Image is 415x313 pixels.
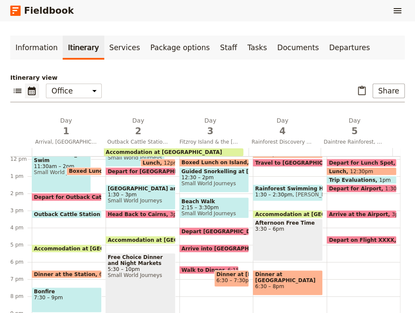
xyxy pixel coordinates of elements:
span: Free Choice Dinner and Night Markets [108,254,173,266]
span: Small World Journeys [108,272,173,278]
a: Information [10,36,63,60]
div: Depart for Lunch Spot [327,159,397,167]
span: 1:30pm [385,186,405,191]
button: Paste itinerary item [354,84,369,98]
span: Fitzroy Island & the [GEOGRAPHIC_DATA] with Paddleboarding and [GEOGRAPHIC_DATA] [176,138,245,145]
div: Boxed Lunch [67,167,101,175]
div: Arrive at the Airport3pm [327,210,397,218]
span: 3pm [392,211,403,217]
div: Travel to [GEOGRAPHIC_DATA] in The [GEOGRAPHIC_DATA] [253,159,323,167]
span: Accommodation at [GEOGRAPHIC_DATA] [106,149,222,155]
span: 7:30 – 9pm [34,295,100,301]
span: Head Back to Cairns [108,211,170,217]
div: Dinner at the Station6:30pm [32,270,102,278]
span: 4 [251,125,313,138]
span: Outback Cattle Station Activities and Waterfalls [104,138,173,145]
div: 7 pm [10,276,32,283]
span: 5:30 – 10pm [108,266,173,272]
div: Depart for Outback Cattle Station [32,193,102,201]
div: 8 pm [10,293,32,300]
span: 12pm [164,160,179,166]
div: Trip Evaluations1pm [327,176,397,184]
h2: Day [107,116,169,138]
span: Lunch [329,169,350,174]
h2: Day [179,116,241,138]
button: Show menu [390,3,405,18]
span: Bonfire [34,289,100,295]
span: Guided Snorkelling at [GEOGRAPHIC_DATA] [182,169,247,175]
span: 2:15 – 3:30pm [182,205,247,211]
span: Small World Journeys [108,198,173,204]
div: Accommodation at [GEOGRAPHIC_DATA] [106,236,176,244]
button: List view [10,84,25,98]
div: Depart for [GEOGRAPHIC_DATA] [106,167,176,175]
button: Calendar view [25,84,39,98]
span: Rainforest Discovery with Aboriginal Guide and Daintree Rainforest [248,138,317,145]
span: 3pm [170,211,182,217]
span: Boxed Lunch [69,168,109,174]
span: 1pm [379,177,391,183]
span: 3 [179,125,241,138]
span: 1:30 – 2:30pm [255,192,292,198]
span: 5 [324,125,385,138]
a: Fieldbook [10,3,74,18]
a: Itinerary [63,36,104,60]
span: 1 [35,125,97,138]
span: Lunch [142,160,164,166]
span: Arrive at the Airport [329,211,392,217]
div: Arrive into [GEOGRAPHIC_DATA] [179,244,249,253]
p: Itinerary view [10,73,405,82]
h2: Day [35,116,97,138]
span: Depart for Lunch Spot [329,160,397,166]
div: Boxed Lunch on Island [179,159,249,167]
div: Walk to Dinner6:15pm [179,266,239,274]
div: Lunch12pm [140,159,175,167]
a: Staff [215,36,242,60]
div: Accommodation at [GEOGRAPHIC_DATA] [253,210,323,218]
button: Day5Daintree Rainforest, Croc-Spotting Cruise and Depart [320,116,392,148]
span: 2 [107,125,169,138]
span: 6:30pm [99,271,119,277]
span: 12:30 – 2pm [182,175,247,181]
div: 1 pm [10,173,32,180]
span: 6:15pm [227,267,247,273]
h2: Day [251,116,313,138]
div: Depart [GEOGRAPHIC_DATA] [179,227,249,235]
div: Rainforest Swimming Hole1:30 – 2:30pm[PERSON_NAME] Swimming Hole [253,184,323,201]
div: Accommodation at [GEOGRAPHIC_DATA] [104,148,243,156]
a: Departures [324,36,375,60]
span: Arrival, [GEOGRAPHIC_DATA], [GEOGRAPHIC_DATA] Swim and [GEOGRAPHIC_DATA] [32,138,100,145]
span: Small World Journeys [34,169,89,175]
span: Boxed Lunch on Island [182,160,251,166]
button: Share [373,84,405,98]
span: 6:30 – 8pm [255,283,321,289]
span: Beach Walk [182,199,247,205]
div: 6 pm [10,259,32,265]
span: Depart for [GEOGRAPHIC_DATA] [108,169,204,174]
span: Afternoon Free Time [255,220,321,226]
a: Services [104,36,145,60]
span: Walk to Dinner [182,267,228,273]
span: [GEOGRAPHIC_DATA] Swim [34,151,89,163]
a: Tasks [242,36,272,60]
span: [PERSON_NAME] Swimming Hole [292,192,380,198]
button: Day3Fitzroy Island & the [GEOGRAPHIC_DATA] with Paddleboarding and [GEOGRAPHIC_DATA] [176,116,248,148]
a: Package options [145,36,215,60]
span: Daintree Rainforest, Croc-Spotting Cruise and Depart [320,138,389,145]
span: 6:30 – 7:30pm [216,277,254,283]
span: 12:30pm [350,169,373,174]
span: Accommodation at [GEOGRAPHIC_DATA] [34,246,154,251]
a: Documents [272,36,324,60]
div: Beach Walk2:15 – 3:30pmSmall World Journeys [179,197,249,218]
span: 1:30 – 3pm [108,192,173,198]
div: Accommodation at [GEOGRAPHIC_DATA] [32,148,393,156]
span: Dinner at [PERSON_NAME][GEOGRAPHIC_DATA] [216,271,247,277]
span: Depart for Airport [329,186,385,191]
span: Outback Cattle Station & Hay Truck Ride [34,211,155,217]
span: 11:30am – 2pm [34,163,89,169]
div: [GEOGRAPHIC_DATA] Swim11:30am – 2pmSmall World Journeys [32,150,91,193]
div: Bonfire7:30 – 9pm [32,287,102,313]
button: Day1Arrival, [GEOGRAPHIC_DATA], [GEOGRAPHIC_DATA] Swim and [GEOGRAPHIC_DATA] [32,116,104,148]
span: Arrive into [GEOGRAPHIC_DATA] [182,246,279,251]
div: Dinner at [PERSON_NAME][GEOGRAPHIC_DATA]6:30 – 7:30pm [214,270,249,287]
